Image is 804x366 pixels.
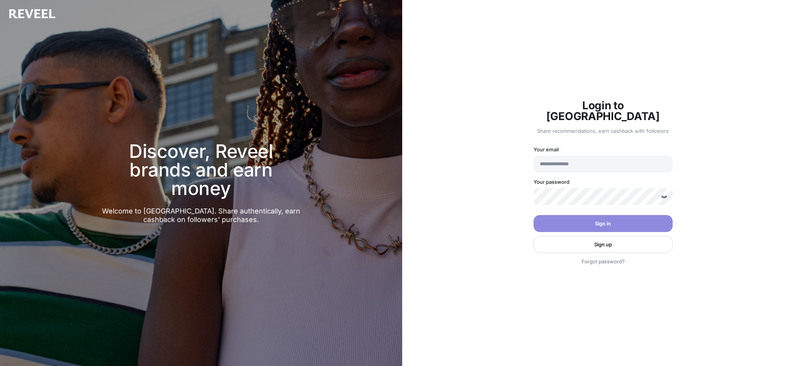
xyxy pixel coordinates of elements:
[100,142,301,198] h3: Discover, Reveel brands and earn money
[534,128,673,134] p: Share recommendations, earn cashback with followers
[595,220,611,227] p: Sign in
[534,100,673,122] h3: Login to [GEOGRAPHIC_DATA]
[580,257,626,266] p: Forgot password?
[534,236,673,253] a: Sign up
[534,215,673,232] button: Sign in
[594,241,612,247] p: Sign up
[534,146,673,152] p: Your email
[534,179,673,185] p: Your password
[100,207,301,224] p: Welcome to [GEOGRAPHIC_DATA]. Share authentically, earn cashback on followers' purchases.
